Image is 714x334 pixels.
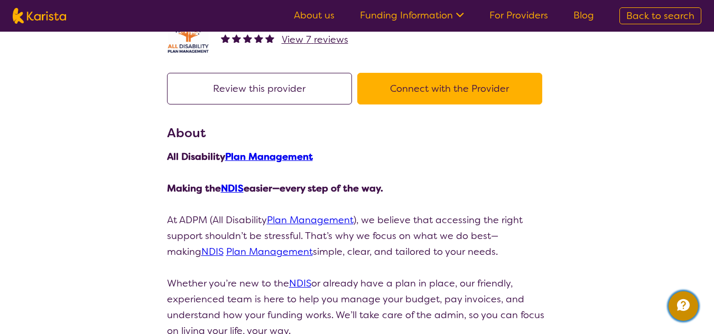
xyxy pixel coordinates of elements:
[669,291,698,321] button: Channel Menu
[221,34,230,43] img: fullstar
[232,34,241,43] img: fullstar
[360,9,464,22] a: Funding Information
[167,212,548,260] p: At ADPM (All Disability ), we believe that accessing the right support shouldn’t be stressful. Th...
[167,123,548,142] h3: About
[167,16,209,57] img: at5vqv0lot2lggohlylh.jpg
[167,150,313,163] strong: All Disability
[167,82,357,95] a: Review this provider
[573,9,594,22] a: Blog
[167,73,352,104] button: Review this provider
[357,82,548,95] a: Connect with the Provider
[167,182,383,195] strong: Making the easier—every step of the way.
[201,245,224,258] a: NDIS
[282,33,348,46] span: View 7 reviews
[13,8,66,24] img: Karista logo
[282,32,348,47] a: View 7 reviews
[225,150,313,163] a: Plan Management
[619,7,701,24] a: Back to search
[289,277,311,290] a: NDIS
[243,34,252,43] img: fullstar
[267,214,354,226] a: Plan Management
[265,34,274,43] img: fullstar
[357,73,542,104] button: Connect with the Provider
[254,34,263,43] img: fullstar
[626,9,694,22] span: Back to search
[489,9,548,22] a: For Providers
[294,9,335,22] a: About us
[226,245,313,258] a: Plan Management
[221,182,244,195] a: NDIS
